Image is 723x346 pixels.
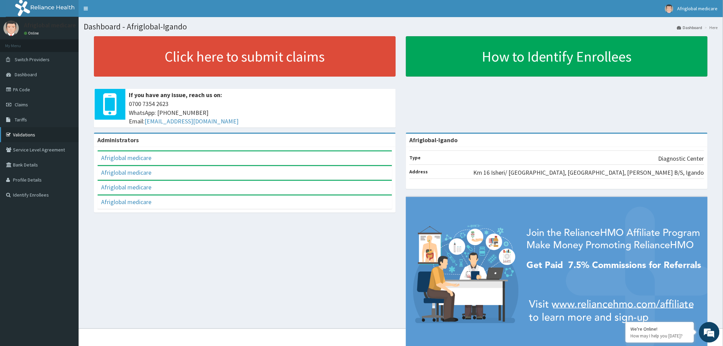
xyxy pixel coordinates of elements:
[677,25,702,30] a: Dashboard
[15,117,27,123] span: Tariffs
[101,183,151,191] a: Afriglobal medicare
[409,169,428,175] b: Address
[129,99,392,126] span: 0700 7354 2623 WhatsApp: [PHONE_NUMBER] Email:
[703,25,718,30] li: Here
[409,155,421,161] b: Type
[24,31,40,36] a: Online
[473,168,704,177] p: Km 16 Isheri/ [GEOGRAPHIC_DATA], [GEOGRAPHIC_DATA], [PERSON_NAME] B/S, Igando
[3,21,19,36] img: User Image
[94,36,396,77] a: Click here to submit claims
[406,36,708,77] a: How to Identify Enrollees
[409,136,458,144] strong: Afriglobal-Igando
[101,198,151,206] a: Afriglobal medicare
[665,4,673,13] img: User Image
[24,22,76,28] p: Afriglobal medicare
[678,5,718,12] span: Afriglobal medicare
[129,91,222,99] b: If you have any issue, reach us on:
[101,169,151,176] a: Afriglobal medicare
[97,136,139,144] b: Administrators
[631,333,689,339] p: How may I help you today?
[145,117,238,125] a: [EMAIL_ADDRESS][DOMAIN_NAME]
[84,22,718,31] h1: Dashboard - Afriglobal-Igando
[15,102,28,108] span: Claims
[15,56,50,63] span: Switch Providers
[631,326,689,332] div: We're Online!
[101,154,151,162] a: Afriglobal medicare
[15,71,37,78] span: Dashboard
[658,154,704,163] p: Diagnostic Center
